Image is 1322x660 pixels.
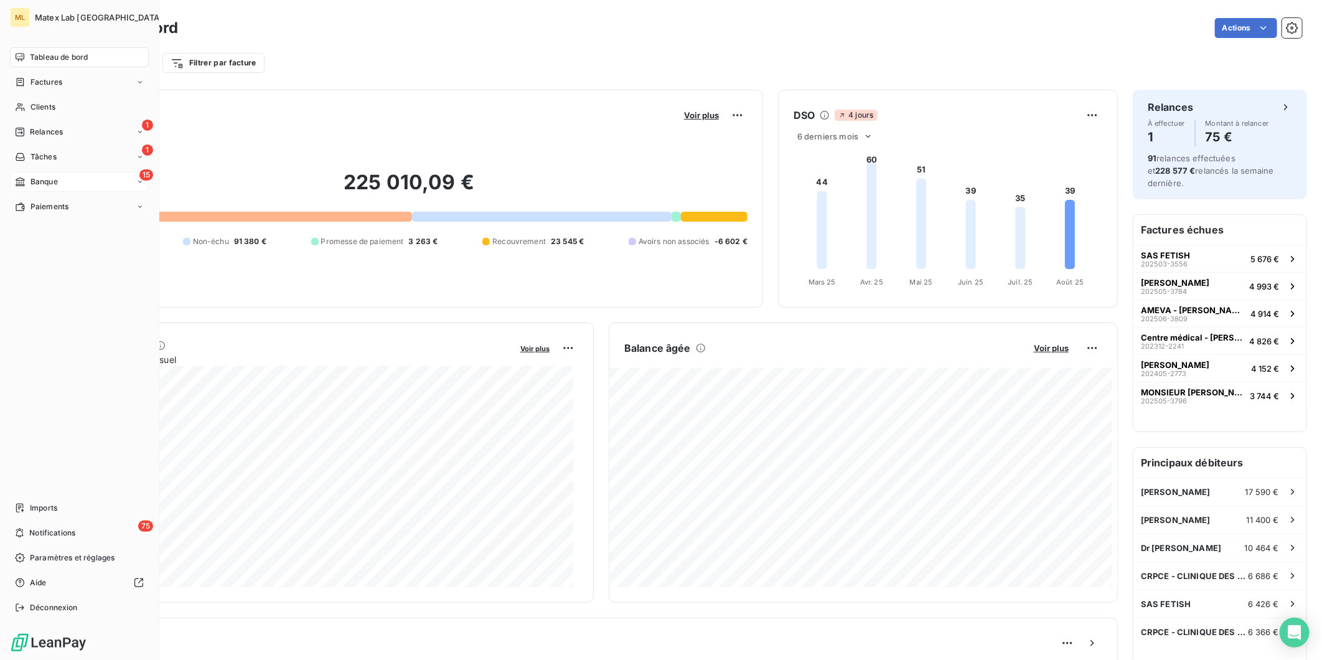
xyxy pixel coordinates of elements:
span: [PERSON_NAME] [1141,515,1211,525]
span: Voir plus [1034,343,1069,353]
tspan: Mai 25 [910,278,933,286]
span: Paiements [30,201,68,212]
span: relances effectuées et relancés la semaine dernière. [1148,153,1274,188]
span: Notifications [29,527,75,539]
span: Centre médical - [PERSON_NAME] [1141,332,1244,342]
span: Factures [30,77,62,88]
button: Filtrer par facture [162,53,265,73]
tspan: Mars 25 [809,278,836,286]
span: 202505-3796 [1141,397,1187,405]
span: Paramètres et réglages [30,552,115,563]
span: 3 263 € [409,236,438,247]
h6: Relances [1148,100,1193,115]
span: 202312-2241 [1141,342,1184,350]
a: Tableau de bord [10,47,149,67]
a: Aide [10,573,149,593]
span: Voir plus [684,110,719,120]
span: CRPCE - CLINIQUE DES CHAMPS ELYSEES [1141,571,1248,581]
span: 1 [142,120,153,131]
button: Centre médical - [PERSON_NAME]202312-22414 826 € [1133,327,1306,354]
span: Relances [30,126,63,138]
span: 6 derniers mois [797,131,858,141]
span: 23 545 € [551,236,584,247]
span: 6 686 € [1248,571,1279,581]
button: Voir plus [1030,342,1072,354]
tspan: Août 25 [1056,278,1084,286]
span: Dr [PERSON_NAME] [1141,543,1221,553]
button: AMEVA - [PERSON_NAME]202506-38094 914 € [1133,299,1306,327]
h4: 1 [1148,127,1185,147]
a: Paiements [10,197,149,217]
a: 15Banque [10,172,149,192]
span: Aide [30,577,47,588]
span: 91 [1148,153,1156,163]
span: AMEVA - [PERSON_NAME] [1141,305,1245,315]
span: 75 [138,521,153,532]
button: [PERSON_NAME]202405-27734 152 € [1133,354,1306,382]
span: SAS FETISH [1141,599,1191,609]
span: 10 464 € [1245,543,1279,553]
h4: 75 € [1206,127,1269,147]
span: Montant à relancer [1206,120,1269,127]
span: CRPCE - CLINIQUE DES CHAMPS ELYSEES [1141,627,1248,637]
span: Non-échu [193,236,229,247]
span: -6 602 € [715,236,748,247]
span: Tâches [30,151,57,163]
span: 202506-3809 [1141,315,1188,323]
span: Déconnexion [30,602,78,613]
span: Avoirs non associés [639,236,710,247]
h6: Factures échues [1133,215,1306,245]
span: 17 590 € [1245,487,1279,497]
span: À effectuer [1148,120,1185,127]
span: Promesse de paiement [321,236,404,247]
h6: DSO [794,108,815,123]
button: Voir plus [680,110,723,121]
h6: Balance âgée [624,341,691,356]
span: SAS FETISH [1141,250,1190,260]
span: 6 426 € [1248,599,1279,609]
button: Actions [1215,18,1277,38]
span: 11 400 € [1247,515,1279,525]
tspan: Avr. 25 [860,278,883,286]
span: 6 366 € [1248,627,1279,637]
button: MONSIEUR [PERSON_NAME]202505-37963 744 € [1133,382,1306,409]
span: Recouvrement [492,236,546,247]
span: 4 993 € [1249,281,1279,291]
span: [PERSON_NAME] [1141,278,1209,288]
tspan: Juil. 25 [1008,278,1033,286]
span: Imports [30,502,57,514]
button: [PERSON_NAME]202505-37844 993 € [1133,272,1306,299]
span: 202405-2773 [1141,370,1186,377]
div: ML [10,7,30,27]
span: Voir plus [520,344,550,353]
tspan: Juin 25 [958,278,983,286]
span: [PERSON_NAME] [1141,487,1211,497]
span: Chiffre d'affaires mensuel [70,353,512,366]
a: Imports [10,498,149,518]
span: 4 914 € [1250,309,1279,319]
img: Logo LeanPay [10,633,87,653]
span: 1 [142,144,153,156]
span: 228 577 € [1155,166,1195,176]
span: 3 744 € [1250,391,1279,401]
span: MONSIEUR [PERSON_NAME] [1141,387,1245,397]
h6: Principaux débiteurs [1133,448,1306,478]
div: Open Intercom Messenger [1280,618,1310,648]
span: [PERSON_NAME] [1141,360,1209,370]
span: 91 380 € [234,236,266,247]
span: 202503-3556 [1141,260,1188,268]
a: 1Tâches [10,147,149,167]
span: 15 [139,169,153,181]
span: Tableau de bord [30,52,88,63]
h2: 225 010,09 € [70,170,748,207]
span: 4 826 € [1249,336,1279,346]
span: Banque [30,176,58,187]
span: 202505-3784 [1141,288,1187,295]
span: 4 jours [835,110,877,121]
a: Clients [10,97,149,117]
span: Clients [30,101,55,113]
span: 4 152 € [1251,364,1279,374]
span: Matex Lab [GEOGRAPHIC_DATA] [35,12,162,22]
span: 5 676 € [1250,254,1279,264]
a: Paramètres et réglages [10,548,149,568]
